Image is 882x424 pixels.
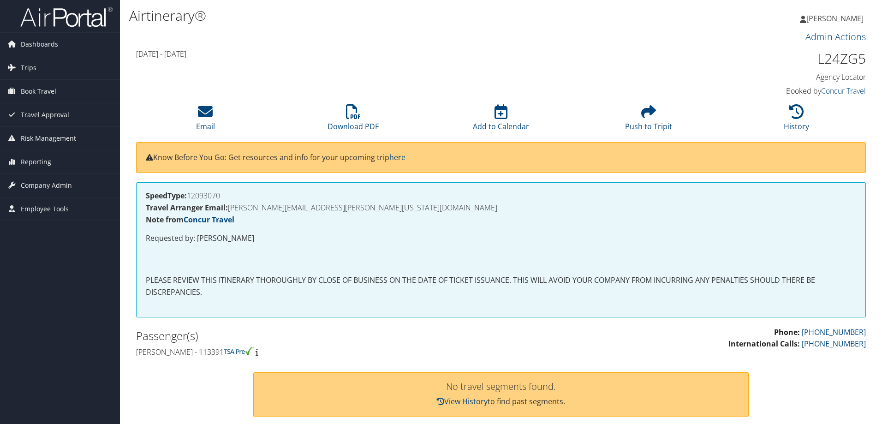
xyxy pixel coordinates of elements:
[625,109,672,131] a: Push to Tripit
[21,80,56,103] span: Book Travel
[800,5,873,32] a: [PERSON_NAME]
[437,396,488,406] a: View History
[263,396,739,408] p: to find past segments.
[774,327,800,337] strong: Phone:
[146,191,187,201] strong: SpeedType:
[21,174,72,197] span: Company Admin
[21,197,69,221] span: Employee Tools
[694,72,866,82] h4: Agency Locator
[136,49,680,59] h4: [DATE] - [DATE]
[389,152,405,162] a: here
[805,30,866,43] a: Admin Actions
[21,33,58,56] span: Dashboards
[784,109,809,131] a: History
[21,127,76,150] span: Risk Management
[263,382,739,391] h3: No travel segments found.
[802,327,866,337] a: [PHONE_NUMBER]
[806,13,864,24] span: [PERSON_NAME]
[224,347,254,355] img: tsa-precheck.png
[802,339,866,349] a: [PHONE_NUMBER]
[21,150,51,173] span: Reporting
[129,6,625,25] h1: Airtinerary®
[694,86,866,96] h4: Booked by
[136,328,494,344] h2: Passenger(s)
[821,86,866,96] a: Concur Travel
[728,339,800,349] strong: International Calls:
[146,203,228,213] strong: Travel Arranger Email:
[146,233,856,245] p: Requested by: [PERSON_NAME]
[136,347,494,357] h4: [PERSON_NAME] - 113391
[146,204,856,211] h4: [PERSON_NAME][EMAIL_ADDRESS][PERSON_NAME][US_STATE][DOMAIN_NAME]
[328,109,379,131] a: Download PDF
[146,152,856,164] p: Know Before You Go: Get resources and info for your upcoming trip
[184,215,234,225] a: Concur Travel
[146,275,856,298] p: PLEASE REVIEW THIS ITINERARY THOROUGHLY BY CLOSE OF BUSINESS ON THE DATE OF TICKET ISSUANCE. THIS...
[146,192,856,199] h4: 12093070
[473,109,529,131] a: Add to Calendar
[21,56,36,79] span: Trips
[20,6,113,28] img: airportal-logo.png
[21,103,69,126] span: Travel Approval
[694,49,866,68] h1: L24ZG5
[146,215,234,225] strong: Note from
[196,109,215,131] a: Email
